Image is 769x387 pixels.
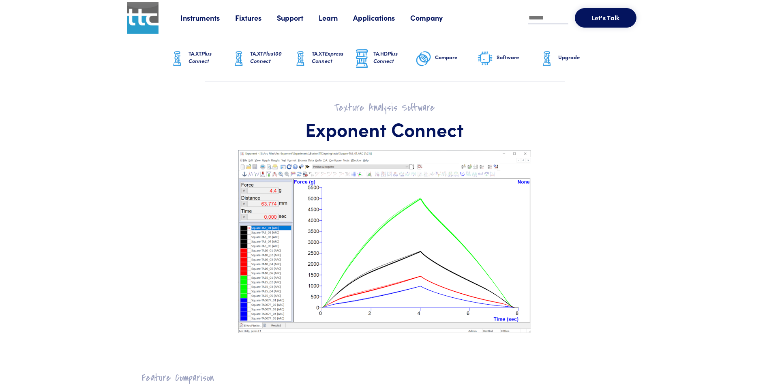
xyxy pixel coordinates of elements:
img: ttc_logo_1x1_v1.0.png [127,2,159,34]
span: Plus Connect [189,49,212,64]
h6: Upgrade [558,54,600,61]
a: TA.XTPlus Connect [169,36,231,82]
a: Compare [416,36,477,82]
a: Instruments [180,13,235,23]
a: Upgrade [539,36,600,82]
h1: Exponent Connect [141,117,628,141]
img: ta-xt-graphic.png [231,49,247,69]
h6: TA.HD [373,50,416,64]
span: Express Connect [312,49,343,64]
a: TA.XTExpress Connect [292,36,354,82]
span: Plus Connect [373,49,398,64]
img: software-graphic.png [477,50,493,67]
a: Support [277,13,319,23]
h6: TA.XT [189,50,231,64]
h6: Software [497,54,539,61]
img: ta-hd-graphic.png [354,48,370,69]
h6: TA.XT [250,50,292,64]
img: compare-graphic.png [416,49,432,69]
img: ta-xt-graphic.png [292,49,308,69]
span: Plus100 Connect [250,49,282,64]
a: Software [477,36,539,82]
h6: Compare [435,54,477,61]
button: Let's Talk [575,8,636,28]
img: ta-xt-graphic.png [539,49,555,69]
a: TA.HDPlus Connect [354,36,416,82]
a: Applications [353,13,410,23]
h2: Feature Comparison [141,372,628,384]
img: ta-xt-graphic.png [169,49,185,69]
a: Learn [319,13,353,23]
img: exponent-graphs.png [238,150,531,333]
a: TA.XTPlus100 Connect [231,36,292,82]
h6: TA.XT [312,50,354,64]
a: Company [410,13,458,23]
a: Fixtures [235,13,277,23]
h2: Texture Analysis Software [141,101,628,114]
